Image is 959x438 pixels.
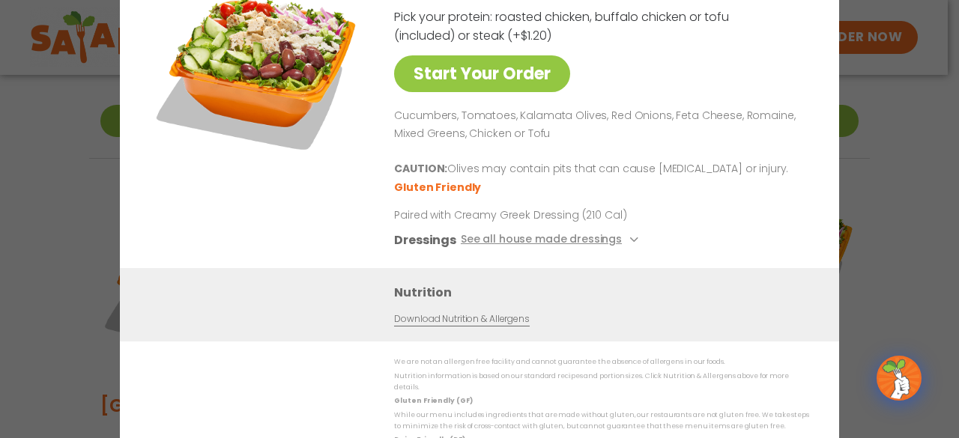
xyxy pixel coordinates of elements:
[394,161,803,179] p: Olives may contain pits that can cause [MEDICAL_DATA] or injury.
[394,410,809,433] p: While our menu includes ingredients that are made without gluten, our restaurants are not gluten ...
[394,231,456,250] h3: Dressings
[394,107,803,143] p: Cucumbers, Tomatoes, Kalamata Olives, Red Onions, Feta Cheese, Romaine, Mixed Greens, Chicken or ...
[394,313,529,327] a: Download Nutrition & Allergens
[394,208,671,224] p: Paired with Creamy Greek Dressing (210 Cal)
[394,284,817,302] h3: Nutrition
[394,7,731,45] p: Pick your protein: roasted chicken, buffalo chicken or tofu (included) or steak (+$1.20)
[394,371,809,394] p: Nutrition information is based on our standard recipes and portion sizes. Click Nutrition & Aller...
[394,357,809,368] p: We are not an allergen free facility and cannot guarantee the absence of allergens in our foods.
[394,397,472,406] strong: Gluten Friendly (GF)
[461,231,643,250] button: See all house made dressings
[394,180,483,196] li: Gluten Friendly
[878,357,920,399] img: wpChatIcon
[394,162,447,177] b: CAUTION:
[394,55,570,92] a: Start Your Order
